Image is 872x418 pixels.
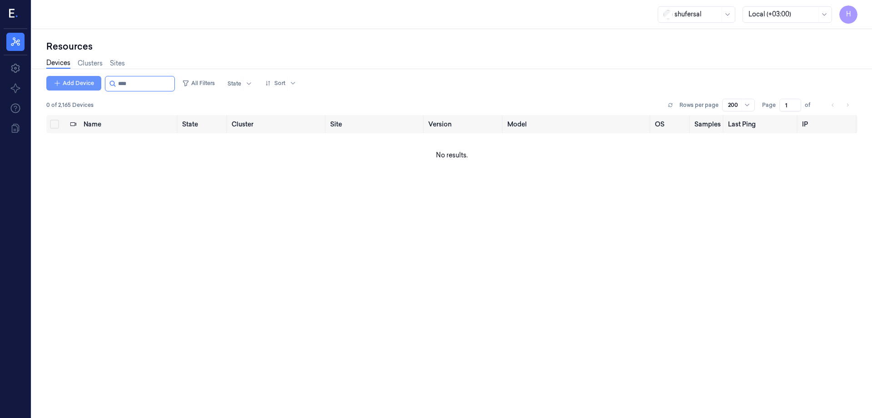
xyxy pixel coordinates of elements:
[46,133,857,177] td: No results.
[679,101,718,109] p: Rows per page
[839,5,857,24] button: H
[178,76,218,91] button: All Filters
[425,115,504,133] th: Version
[798,115,857,133] th: IP
[228,115,327,133] th: Cluster
[46,101,94,109] span: 0 of 2,165 Devices
[762,101,776,109] span: Page
[50,120,59,129] button: Select all
[46,40,857,53] div: Resources
[724,115,798,133] th: Last Ping
[78,59,103,68] a: Clusters
[805,101,819,109] span: of
[504,115,651,133] th: Model
[80,115,178,133] th: Name
[110,59,125,68] a: Sites
[827,99,854,111] nav: pagination
[691,115,724,133] th: Samples
[46,76,101,91] button: Add Device
[46,58,70,69] a: Devices
[178,115,228,133] th: State
[651,115,691,133] th: OS
[327,115,425,133] th: Site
